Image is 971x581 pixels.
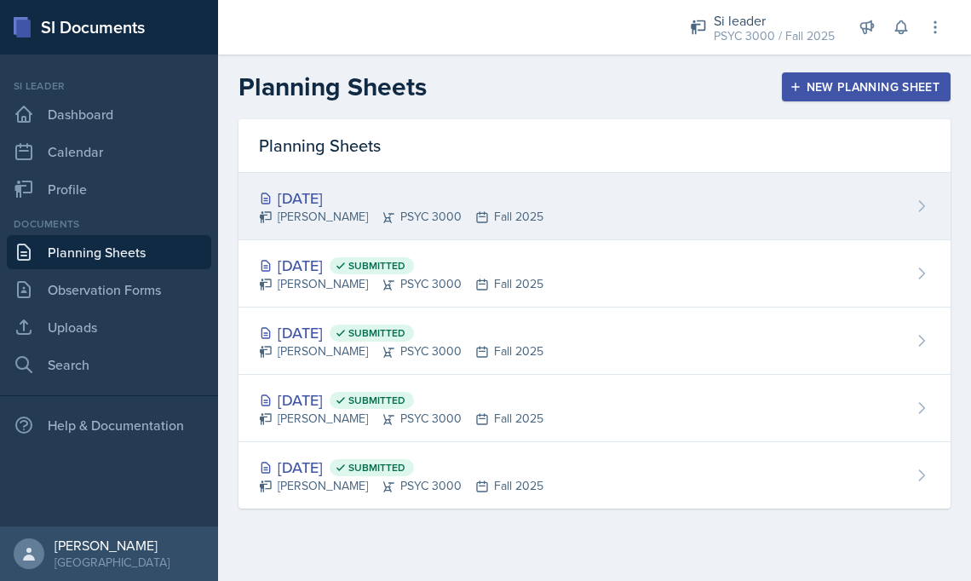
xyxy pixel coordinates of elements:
div: PSYC 3000 / Fall 2025 [714,27,835,45]
div: [PERSON_NAME] PSYC 3000 Fall 2025 [259,275,543,293]
a: [DATE] Submitted [PERSON_NAME]PSYC 3000Fall 2025 [238,308,951,375]
span: Submitted [348,259,405,273]
a: Profile [7,172,211,206]
div: [PERSON_NAME] [55,537,169,554]
div: [DATE] [259,456,543,479]
div: [DATE] [259,254,543,277]
span: Submitted [348,394,405,407]
a: Search [7,348,211,382]
a: Observation Forms [7,273,211,307]
a: [DATE] Submitted [PERSON_NAME]PSYC 3000Fall 2025 [238,375,951,442]
div: Help & Documentation [7,408,211,442]
div: [PERSON_NAME] PSYC 3000 Fall 2025 [259,208,543,226]
div: Si leader [7,78,211,94]
a: Planning Sheets [7,235,211,269]
div: [PERSON_NAME] PSYC 3000 Fall 2025 [259,477,543,495]
a: Dashboard [7,97,211,131]
span: Submitted [348,326,405,340]
div: [PERSON_NAME] PSYC 3000 Fall 2025 [259,410,543,428]
a: [DATE] Submitted [PERSON_NAME]PSYC 3000Fall 2025 [238,240,951,308]
div: [DATE] [259,187,543,210]
h2: Planning Sheets [238,72,427,102]
div: New Planning Sheet [793,80,939,94]
a: [DATE] [PERSON_NAME]PSYC 3000Fall 2025 [238,173,951,240]
button: New Planning Sheet [782,72,951,101]
div: Documents [7,216,211,232]
a: [DATE] Submitted [PERSON_NAME]PSYC 3000Fall 2025 [238,442,951,509]
a: Calendar [7,135,211,169]
div: Planning Sheets [238,119,951,173]
div: Si leader [714,10,835,31]
div: [DATE] [259,321,543,344]
div: [GEOGRAPHIC_DATA] [55,554,169,571]
div: [DATE] [259,388,543,411]
a: Uploads [7,310,211,344]
div: [PERSON_NAME] PSYC 3000 Fall 2025 [259,342,543,360]
span: Submitted [348,461,405,475]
